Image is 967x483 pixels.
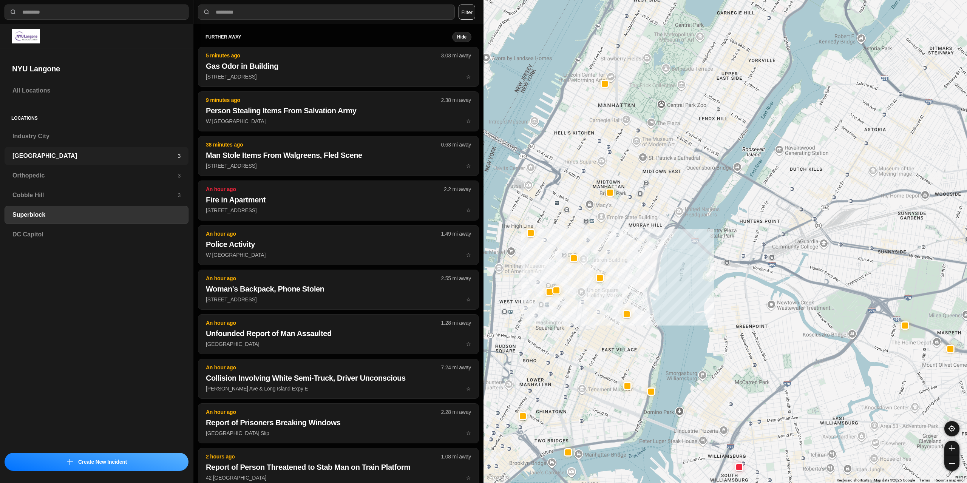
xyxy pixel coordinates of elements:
span: Map data ©2025 Google [874,478,915,482]
button: An hour ago1.28 mi awayUnfounded Report of Man Assaulted[GEOGRAPHIC_DATA]star [198,314,479,354]
a: Open this area in Google Maps (opens a new window) [485,473,510,483]
p: 3 [178,172,181,179]
button: An hour ago7.24 mi awayCollision Involving White Semi-Truck, Driver Unconscious[PERSON_NAME] Ave ... [198,359,479,399]
span: star [466,163,471,169]
p: 38 minutes ago [206,141,441,148]
button: An hour ago2.28 mi awayReport of Prisoners Breaking Windows[GEOGRAPHIC_DATA] Slipstar [198,403,479,443]
img: Google [485,473,510,483]
p: [GEOGRAPHIC_DATA] [206,340,471,348]
a: Cobble Hill3 [5,186,188,204]
p: 5 minutes ago [206,52,441,59]
a: An hour ago2.28 mi awayReport of Prisoners Breaking Windows[GEOGRAPHIC_DATA] Slipstar [198,430,479,436]
img: search [203,8,210,16]
button: An hour ago2.55 mi awayWoman's Backpack, Phone Stolen[STREET_ADDRESS]star [198,270,479,310]
p: 0.63 mi away [441,141,471,148]
h2: Collision Involving White Semi-Truck, Driver Unconscious [206,373,471,383]
p: 1.49 mi away [441,230,471,238]
p: An hour ago [206,275,441,282]
button: Keyboard shortcuts [837,478,869,483]
img: search [9,8,17,16]
button: iconCreate New Incident [5,453,188,471]
p: 42 [GEOGRAPHIC_DATA] [206,474,471,481]
p: 3.03 mi away [441,52,471,59]
h5: further away [205,34,452,40]
p: 7.24 mi away [441,364,471,371]
button: recenter [944,421,959,436]
h3: Industry City [12,132,181,141]
span: star [466,207,471,213]
a: 2 hours ago1.08 mi awayReport of Person Threatened to Stab Man on Train Platform42 [GEOGRAPHIC_DA... [198,474,479,481]
a: All Locations [5,82,188,100]
h3: Superblock [12,210,181,219]
a: Orthopedic3 [5,167,188,185]
a: An hour ago7.24 mi awayCollision Involving White Semi-Truck, Driver Unconscious[PERSON_NAME] Ave ... [198,385,479,392]
h2: NYU Langone [12,63,181,74]
button: 5 minutes ago3.03 mi awayGas Odor in Building[STREET_ADDRESS]star [198,47,479,87]
h2: Report of Person Threatened to Stab Man on Train Platform [206,462,471,472]
a: [GEOGRAPHIC_DATA]3 [5,147,188,165]
h3: All Locations [12,86,181,95]
p: 3 [178,152,181,160]
button: zoom-in [944,441,959,456]
button: 38 minutes ago0.63 mi awayMan Stole Items From Walgreens, Fled Scene[STREET_ADDRESS]star [198,136,479,176]
h5: Locations [5,106,188,127]
a: Industry City [5,127,188,145]
small: Hide [457,34,467,40]
p: [STREET_ADDRESS] [206,162,471,170]
p: W [GEOGRAPHIC_DATA] [206,117,471,125]
a: Terms (opens in new tab) [919,478,930,482]
p: 9 minutes ago [206,96,441,104]
a: Superblock [5,206,188,224]
p: 1.08 mi away [441,453,471,460]
img: icon [67,459,73,465]
span: star [466,74,471,80]
span: star [466,341,471,347]
p: 1.28 mi away [441,319,471,327]
p: W [GEOGRAPHIC_DATA] [206,251,471,259]
button: An hour ago1.49 mi awayPolice ActivityW [GEOGRAPHIC_DATA]star [198,225,479,265]
p: [STREET_ADDRESS] [206,73,471,80]
a: An hour ago1.28 mi awayUnfounded Report of Man Assaulted[GEOGRAPHIC_DATA]star [198,341,479,347]
button: 9 minutes ago2.38 mi awayPerson Stealing Items From Salvation ArmyW [GEOGRAPHIC_DATA]star [198,91,479,131]
p: An hour ago [206,408,441,416]
img: logo [12,29,40,43]
img: recenter [948,425,955,432]
p: [PERSON_NAME] Ave & Long Island Expy E [206,385,471,392]
p: An hour ago [206,364,441,371]
h2: Woman's Backpack, Phone Stolen [206,284,471,294]
p: 2.55 mi away [441,275,471,282]
h2: Person Stealing Items From Salvation Army [206,105,471,116]
button: Filter [459,5,475,20]
h3: [GEOGRAPHIC_DATA] [12,151,178,160]
h3: Orthopedic [12,171,178,180]
p: 2.2 mi away [444,185,471,193]
a: An hour ago2.55 mi awayWoman's Backpack, Phone Stolen[STREET_ADDRESS]star [198,296,479,302]
h2: Police Activity [206,239,471,250]
h3: DC Capitol [12,230,181,239]
button: An hour ago2.2 mi awayFire in Apartment[STREET_ADDRESS]star [198,181,479,221]
span: star [466,386,471,392]
img: zoom-in [949,445,955,451]
h2: Gas Odor in Building [206,61,471,71]
span: star [466,252,471,258]
a: 5 minutes ago3.03 mi awayGas Odor in Building[STREET_ADDRESS]star [198,73,479,80]
p: 2 hours ago [206,453,441,460]
p: 3 [178,191,181,199]
p: Create New Incident [78,458,127,466]
p: An hour ago [206,319,441,327]
p: [STREET_ADDRESS] [206,296,471,303]
button: zoom-out [944,456,959,471]
span: star [466,118,471,124]
a: 38 minutes ago0.63 mi awayMan Stole Items From Walgreens, Fled Scene[STREET_ADDRESS]star [198,162,479,169]
button: Hide [452,32,471,42]
h2: Fire in Apartment [206,194,471,205]
p: An hour ago [206,230,441,238]
p: [STREET_ADDRESS] [206,207,471,214]
h2: Report of Prisoners Breaking Windows [206,417,471,428]
span: star [466,430,471,436]
h2: Unfounded Report of Man Assaulted [206,328,471,339]
a: 9 minutes ago2.38 mi awayPerson Stealing Items From Salvation ArmyW [GEOGRAPHIC_DATA]star [198,118,479,124]
img: zoom-out [949,460,955,466]
span: star [466,475,471,481]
